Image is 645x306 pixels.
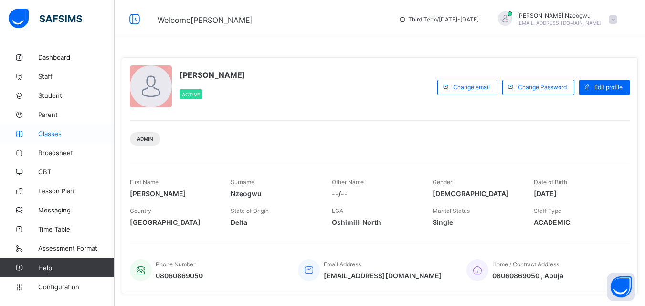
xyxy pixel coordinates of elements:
span: Home / Contract Address [492,261,559,268]
span: [DATE] [534,190,620,198]
span: [PERSON_NAME] [130,190,216,198]
span: Welcome [PERSON_NAME] [158,15,253,25]
span: Marital Status [433,207,470,214]
span: 08060869050 , Abuja [492,272,563,280]
span: Active [182,92,200,97]
button: Open asap [607,273,635,301]
span: Delta [231,218,317,226]
span: Country [130,207,151,214]
span: Time Table [38,225,115,233]
span: Change Password [518,84,567,91]
span: Email Address [324,261,361,268]
span: [EMAIL_ADDRESS][DOMAIN_NAME] [324,272,442,280]
span: Phone Number [156,261,195,268]
span: Staff [38,73,115,80]
span: Help [38,264,114,272]
span: [EMAIL_ADDRESS][DOMAIN_NAME] [517,20,602,26]
span: Configuration [38,283,114,291]
span: 08060869050 [156,272,203,280]
span: [DEMOGRAPHIC_DATA] [433,190,519,198]
span: Broadsheet [38,149,115,157]
span: [GEOGRAPHIC_DATA] [130,218,216,226]
span: Parent [38,111,115,118]
span: CBT [38,168,115,176]
span: First Name [130,179,159,186]
span: Classes [38,130,115,137]
span: Staff Type [534,207,561,214]
span: Messaging [38,206,115,214]
span: Gender [433,179,452,186]
span: Admin [137,136,153,142]
span: Date of Birth [534,179,567,186]
span: ACADEMIC [534,218,620,226]
span: Oshimilli North [332,218,418,226]
span: Change email [453,84,490,91]
span: Dashboard [38,53,115,61]
span: LGA [332,207,343,214]
span: Edit profile [594,84,623,91]
span: Surname [231,179,254,186]
span: Student [38,92,115,99]
span: [PERSON_NAME] [180,70,245,80]
span: Nzeogwu [231,190,317,198]
span: [PERSON_NAME] Nzeogwu [517,12,602,19]
div: EmmanuelNzeogwu [488,11,622,27]
span: Assessment Format [38,244,115,252]
img: safsims [9,9,82,29]
span: session/term information [399,16,479,23]
span: State of Origin [231,207,269,214]
span: Lesson Plan [38,187,115,195]
span: Single [433,218,519,226]
span: --/-- [332,190,418,198]
span: Other Name [332,179,364,186]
